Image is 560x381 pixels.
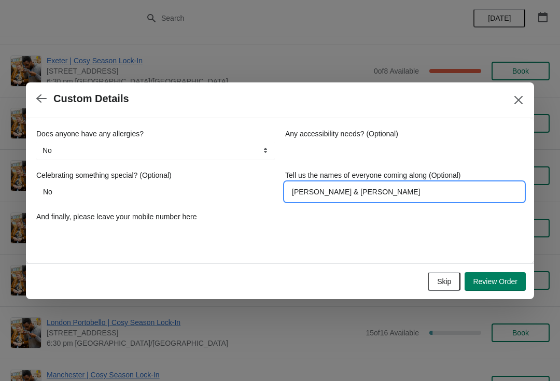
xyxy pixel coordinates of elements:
label: Does anyone have any allergies? [36,129,144,139]
button: Skip [428,272,460,291]
label: Tell us the names of everyone coming along (Optional) [285,170,461,180]
span: Review Order [473,277,517,286]
label: Any accessibility needs? (Optional) [285,129,398,139]
span: Skip [437,277,451,286]
label: Celebrating something special? (Optional) [36,170,172,180]
button: Review Order [465,272,526,291]
h2: Custom Details [53,93,129,105]
label: And finally, please leave your mobile number here [36,211,197,222]
button: Close [509,91,528,109]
